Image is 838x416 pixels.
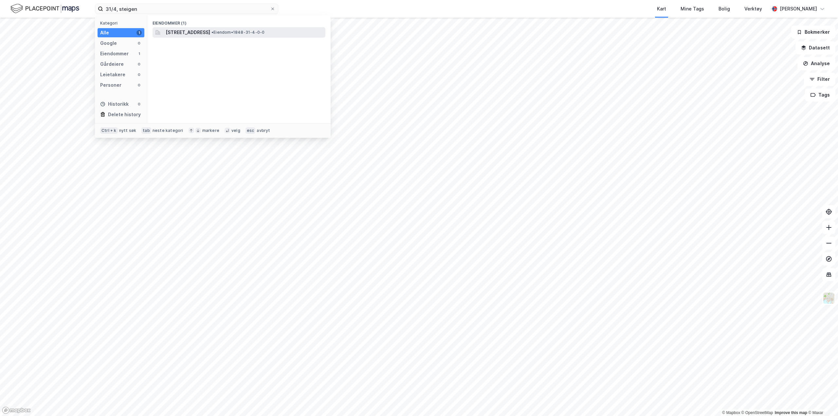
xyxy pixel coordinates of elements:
[137,72,142,77] div: 0
[804,73,835,86] button: Filter
[100,127,118,134] div: Ctrl + k
[657,5,666,13] div: Kart
[211,30,264,35] span: Eiendom • 1848-31-4-0-0
[823,292,835,304] img: Z
[100,21,144,26] div: Kategori
[141,127,151,134] div: tab
[797,57,835,70] button: Analyse
[137,41,142,46] div: 0
[2,407,31,414] a: Mapbox homepage
[805,385,838,416] iframe: Chat Widget
[257,128,270,133] div: avbryt
[100,29,109,37] div: Alle
[10,3,79,14] img: logo.f888ab2527a4732fd821a326f86c7f29.svg
[153,128,183,133] div: neste kategori
[100,81,121,89] div: Personer
[211,30,213,35] span: •
[246,127,256,134] div: esc
[780,5,817,13] div: [PERSON_NAME]
[147,15,331,27] div: Eiendommer (1)
[137,101,142,107] div: 0
[166,28,210,36] span: [STREET_ADDRESS]
[100,71,125,79] div: Leietakere
[100,50,129,58] div: Eiendommer
[681,5,704,13] div: Mine Tags
[231,128,240,133] div: velg
[137,30,142,35] div: 1
[805,385,838,416] div: Kontrollprogram for chat
[202,128,219,133] div: markere
[719,5,730,13] div: Bolig
[805,88,835,101] button: Tags
[100,100,129,108] div: Historikk
[108,111,141,118] div: Delete history
[791,26,835,39] button: Bokmerker
[775,410,807,415] a: Improve this map
[100,39,117,47] div: Google
[103,4,270,14] input: Søk på adresse, matrikkel, gårdeiere, leietakere eller personer
[137,82,142,88] div: 0
[744,5,762,13] div: Verktøy
[137,62,142,67] div: 0
[119,128,137,133] div: nytt søk
[741,410,773,415] a: OpenStreetMap
[795,41,835,54] button: Datasett
[100,60,124,68] div: Gårdeiere
[137,51,142,56] div: 1
[722,410,740,415] a: Mapbox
